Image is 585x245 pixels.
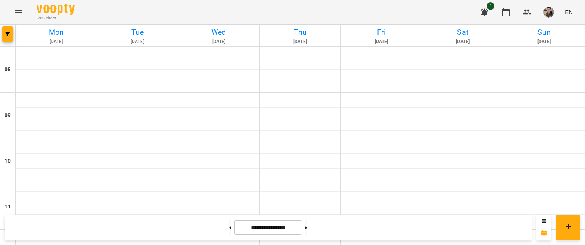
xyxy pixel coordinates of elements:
[505,26,583,38] h6: Sun
[179,26,258,38] h6: Wed
[5,203,11,211] h6: 11
[37,16,75,21] span: For Business
[562,5,576,19] button: EN
[342,26,421,38] h6: Fri
[543,7,554,18] img: fc1e08aabc335e9c0945016fe01e34a0.jpg
[5,157,11,165] h6: 10
[565,8,573,16] span: EN
[98,26,177,38] h6: Tue
[424,38,502,45] h6: [DATE]
[98,38,177,45] h6: [DATE]
[487,2,494,10] span: 1
[17,26,96,38] h6: Mon
[37,4,75,15] img: Voopty Logo
[261,38,340,45] h6: [DATE]
[424,26,502,38] h6: Sat
[5,66,11,74] h6: 08
[17,38,96,45] h6: [DATE]
[9,3,27,21] button: Menu
[261,26,340,38] h6: Thu
[5,111,11,120] h6: 09
[179,38,258,45] h6: [DATE]
[342,38,421,45] h6: [DATE]
[505,38,583,45] h6: [DATE]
